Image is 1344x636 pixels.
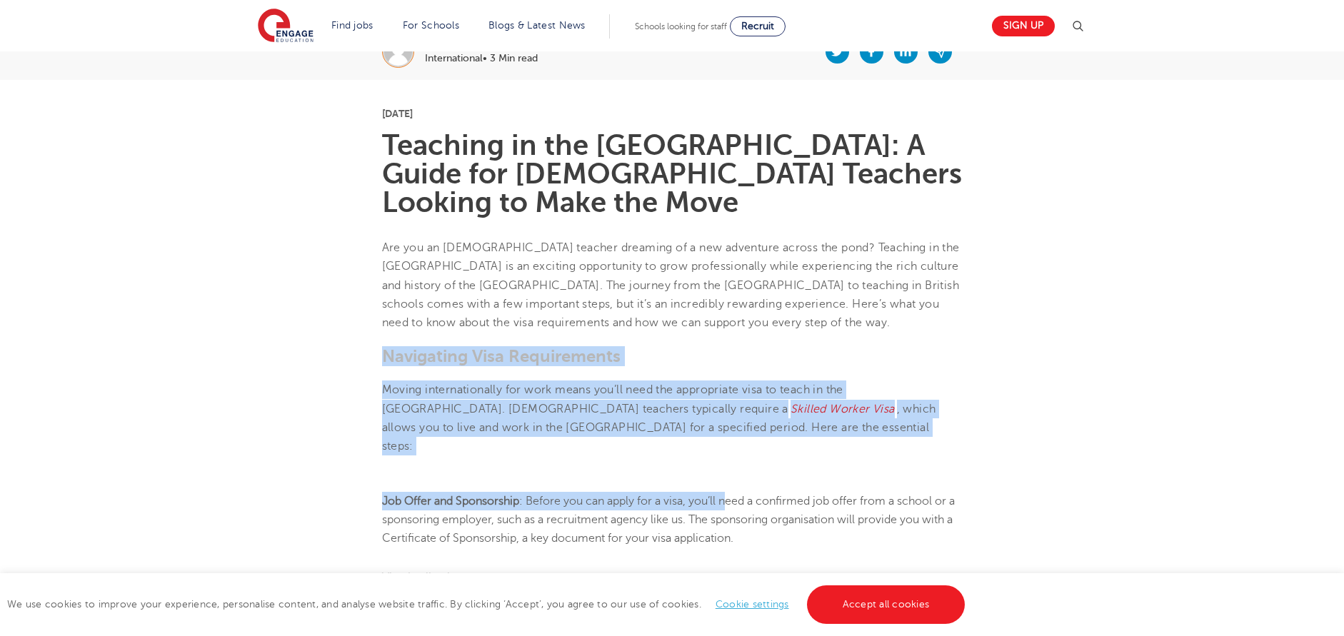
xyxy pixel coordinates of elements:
[488,20,586,31] a: Blogs & Latest News
[382,572,463,585] b: Visa Application
[382,495,519,508] b: Job Offer and Sponsorship
[716,599,789,610] a: Cookie settings
[807,585,966,624] a: Accept all cookies
[635,21,727,31] span: Schools looking for staff
[382,572,933,622] span: : Once you have your Certificate of Sponsorship, you can apply for your Skilled Worker Visa throu...
[791,403,895,415] span: Skilled Worker Visa
[730,16,786,36] a: Recruit
[382,346,621,366] b: Navigating Visa Requirements
[382,403,936,453] span: , which allows you to live and work in the [GEOGRAPHIC_DATA] for a specified period. Here are the...
[741,21,774,31] span: Recruit
[258,9,314,44] img: Engage Education
[382,495,955,545] span: : Before you can apply for a visa, you’ll need a confirmed job offer from a school or a sponsorin...
[425,54,538,64] p: International• 3 Min read
[382,108,963,118] p: [DATE]
[331,20,373,31] a: Find jobs
[382,131,963,217] h1: Teaching in the [GEOGRAPHIC_DATA]: A Guide for [DEMOGRAPHIC_DATA] Teachers Looking to Make the Move
[403,20,459,31] a: For Schools
[7,599,968,610] span: We use cookies to improve your experience, personalise content, and analyse website traffic. By c...
[382,383,843,415] span: Moving internationally for work means you’ll need the appropriate visa to teach in the [GEOGRAPHI...
[382,241,960,329] span: Are you an [DEMOGRAPHIC_DATA] teacher dreaming of a new adventure across the pond? Teaching in th...
[992,16,1055,36] a: Sign up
